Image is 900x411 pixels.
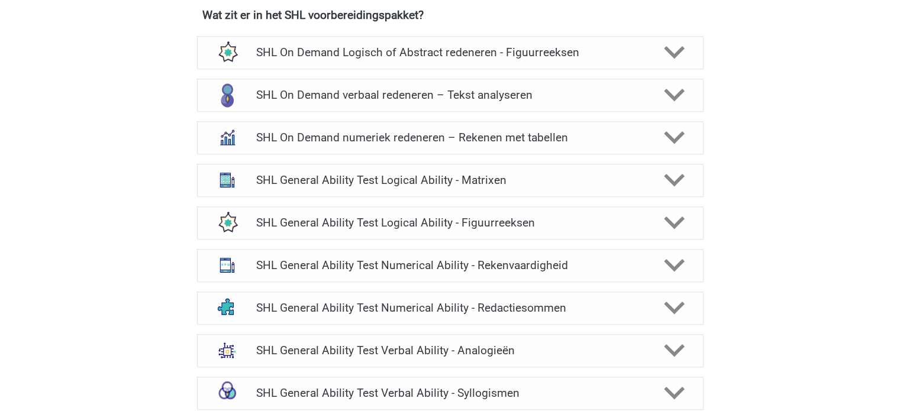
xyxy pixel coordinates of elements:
[192,249,708,282] a: reken vaardigheid SHL General Ability Test Numerical Ability - Rekenvaardigheid
[256,216,644,229] h4: SHL General Ability Test Logical Ability - Figuurreeksen
[212,164,243,195] img: abstracte matrices
[212,37,243,67] img: figuurreeksen
[256,173,644,187] h4: SHL General Ability Test Logical Ability - Matrixen
[192,206,708,240] a: figuurreeksen SHL General Ability Test Logical Ability - Figuurreeksen
[192,377,708,410] a: syllogismen SHL General Ability Test Verbal Ability - Syllogismen
[192,121,708,154] a: numeriek redeneren SHL On Demand numeriek redeneren – Rekenen met tabellen
[212,207,243,238] img: figuurreeksen
[256,88,644,102] h4: SHL On Demand verbaal redeneren – Tekst analyseren
[212,292,243,323] img: redactiesommen
[256,344,644,357] h4: SHL General Ability Test Verbal Ability - Analogieën
[256,258,644,272] h4: SHL General Ability Test Numerical Ability - Rekenvaardigheid
[256,386,644,400] h4: SHL General Ability Test Verbal Ability - Syllogismen
[212,122,243,153] img: numeriek redeneren
[202,8,698,22] h4: Wat zit er in het SHL voorbereidingspakket?
[192,292,708,325] a: redactiesommen SHL General Ability Test Numerical Ability - Redactiesommen
[212,335,243,365] img: analogieen
[212,80,243,111] img: verbaal redeneren
[192,79,708,112] a: verbaal redeneren SHL On Demand verbaal redeneren – Tekst analyseren
[256,131,644,144] h4: SHL On Demand numeriek redeneren – Rekenen met tabellen
[192,36,708,69] a: figuurreeksen SHL On Demand Logisch of Abstract redeneren - Figuurreeksen
[212,250,243,280] img: reken vaardigheid
[256,301,644,315] h4: SHL General Ability Test Numerical Ability - Redactiesommen
[192,334,708,367] a: analogieen SHL General Ability Test Verbal Ability - Analogieën
[256,46,644,59] h4: SHL On Demand Logisch of Abstract redeneren - Figuurreeksen
[192,164,708,197] a: abstracte matrices SHL General Ability Test Logical Ability - Matrixen
[212,377,243,408] img: syllogismen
